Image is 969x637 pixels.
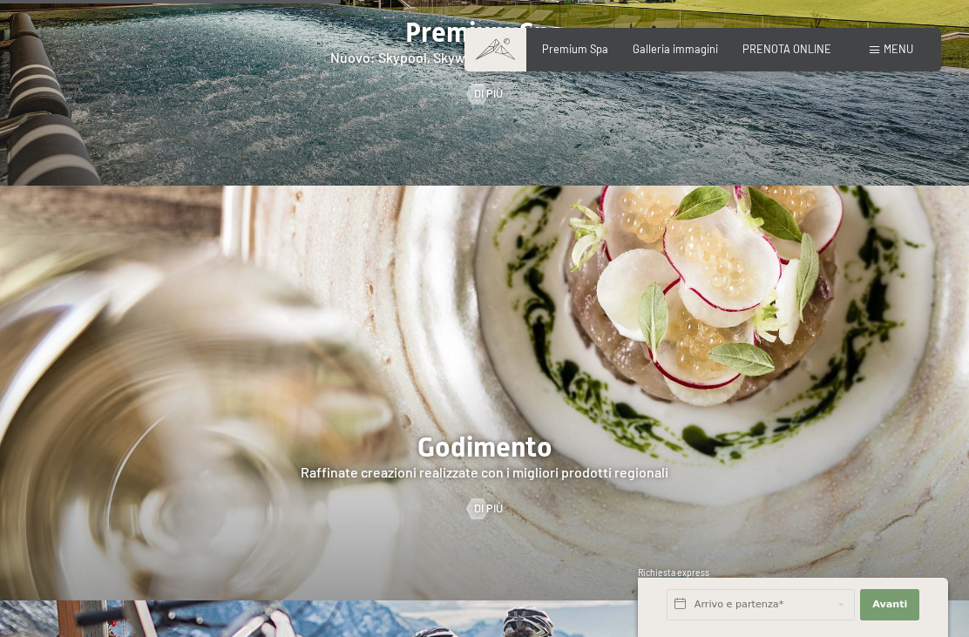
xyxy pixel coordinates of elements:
span: Menu [884,42,913,56]
span: Richiesta express [638,567,709,578]
span: Avanti [872,598,907,612]
a: Premium Spa [542,42,608,56]
a: PRENOTA ONLINE [742,42,831,56]
a: Galleria immagini [633,42,718,56]
span: Di più [474,86,503,102]
a: Di più [467,501,503,517]
span: Di più [474,501,503,517]
button: Avanti [860,589,919,620]
a: Di più [467,86,503,102]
